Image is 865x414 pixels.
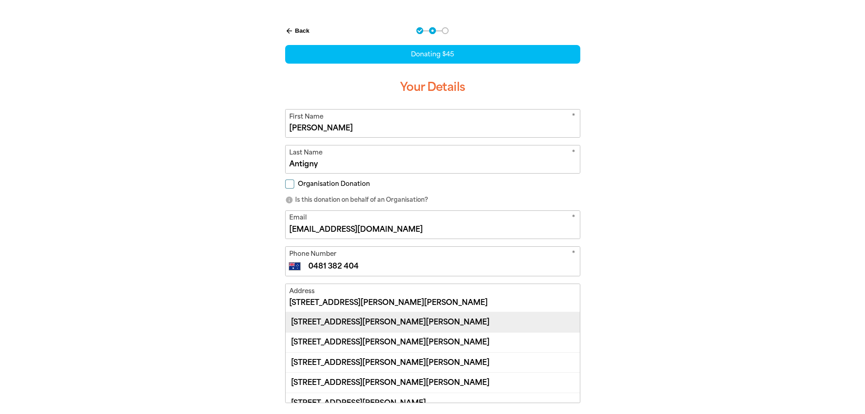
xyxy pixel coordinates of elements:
[285,27,293,35] i: arrow_back
[286,312,580,332] div: [STREET_ADDRESS][PERSON_NAME][PERSON_NAME]
[285,195,580,205] p: Is this donation on behalf of an Organisation?
[442,27,449,34] button: Navigate to step 3 of 3 to enter your payment details
[572,249,575,260] i: Required
[285,73,580,102] h3: Your Details
[286,352,580,372] div: [STREET_ADDRESS][PERSON_NAME][PERSON_NAME]
[429,27,436,34] button: Navigate to step 2 of 3 to enter your details
[298,180,370,188] span: Organisation Donation
[286,372,580,392] div: [STREET_ADDRESS][PERSON_NAME][PERSON_NAME]
[282,23,313,39] button: Back
[285,196,293,204] i: info
[286,393,580,413] div: [STREET_ADDRESS][PERSON_NAME]
[285,45,580,64] div: Donating $45
[416,27,423,34] button: Navigate to step 1 of 3 to enter your donation amount
[286,332,580,352] div: [STREET_ADDRESS][PERSON_NAME][PERSON_NAME]
[285,180,294,189] input: Organisation Donation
